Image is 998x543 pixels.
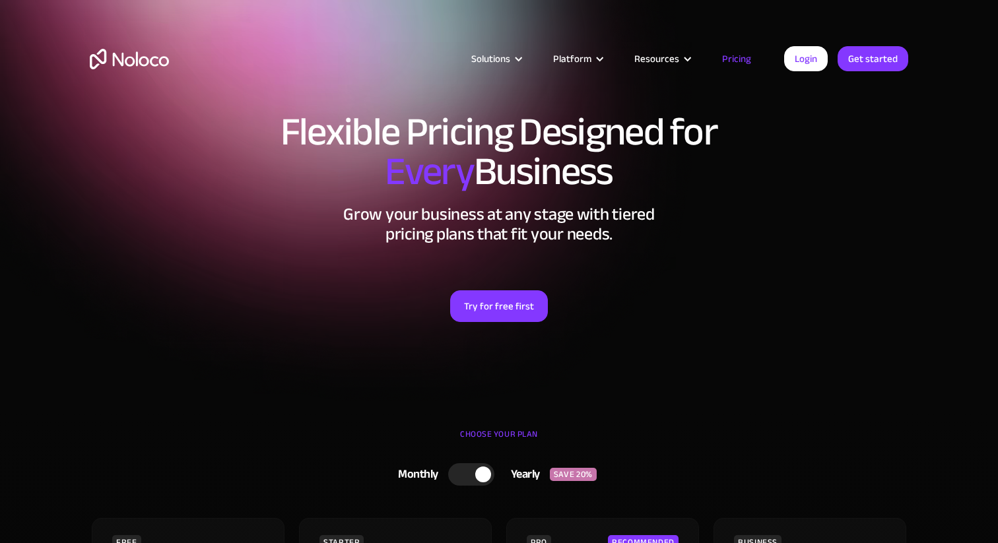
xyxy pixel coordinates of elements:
[90,112,908,191] h1: Flexible Pricing Designed for Business
[90,49,169,69] a: home
[385,135,474,208] span: Every
[494,464,550,484] div: Yearly
[450,290,548,322] a: Try for free first
[550,468,597,481] div: SAVE 20%
[553,50,591,67] div: Platform
[537,50,618,67] div: Platform
[784,46,828,71] a: Login
[634,50,679,67] div: Resources
[706,50,768,67] a: Pricing
[90,424,908,457] div: CHOOSE YOUR PLAN
[382,464,448,484] div: Monthly
[618,50,706,67] div: Resources
[90,205,908,244] h2: Grow your business at any stage with tiered pricing plans that fit your needs.
[471,50,510,67] div: Solutions
[455,50,537,67] div: Solutions
[838,46,908,71] a: Get started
